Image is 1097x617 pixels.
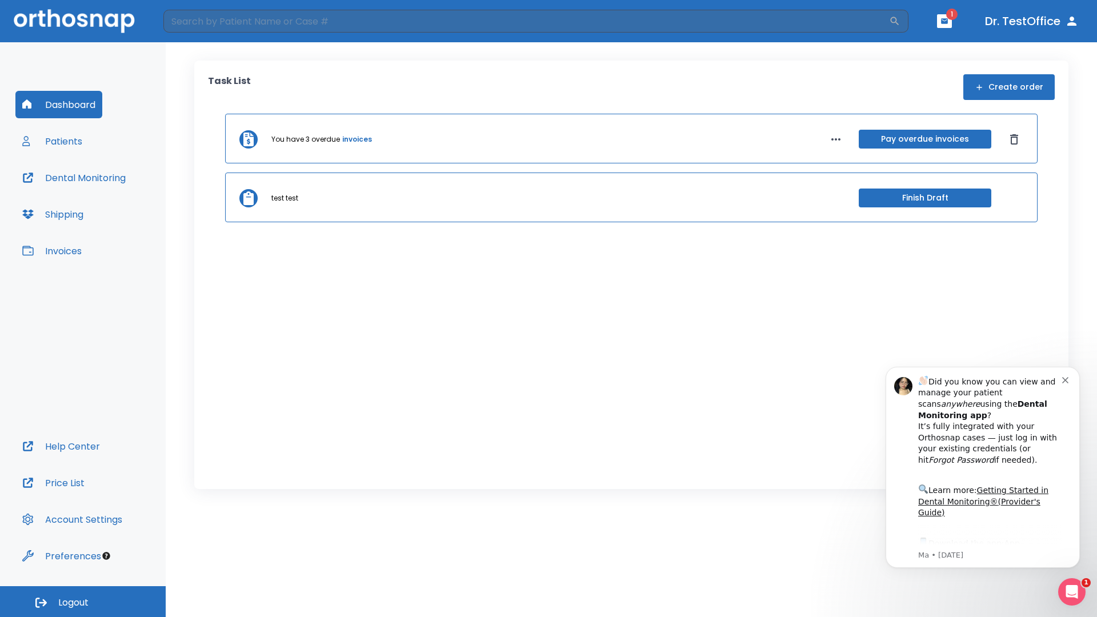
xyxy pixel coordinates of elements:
[101,551,111,561] div: Tooltip anchor
[15,432,107,460] button: Help Center
[963,74,1055,100] button: Create order
[868,350,1097,586] iframe: Intercom notifications message
[15,506,129,533] button: Account Settings
[194,25,203,34] button: Dismiss notification
[859,189,991,207] button: Finish Draft
[271,134,340,145] p: You have 3 overdue
[50,189,151,210] a: App Store
[15,91,102,118] button: Dashboard
[980,11,1083,31] button: Dr. TestOffice
[859,130,991,149] button: Pay overdue invoices
[342,134,372,145] a: invoices
[271,193,298,203] p: test test
[15,542,108,570] button: Preferences
[15,201,90,228] button: Shipping
[15,469,91,496] button: Price List
[15,127,89,155] button: Patients
[1082,578,1091,587] span: 1
[15,164,133,191] button: Dental Monitoring
[946,9,958,20] span: 1
[50,186,194,245] div: Download the app: | ​ Let us know if you need help getting started!
[50,201,194,211] p: Message from Ma, sent 1w ago
[58,596,89,609] span: Logout
[208,74,251,100] p: Task List
[15,237,89,265] button: Invoices
[1058,578,1086,606] iframe: Intercom live chat
[14,9,135,33] img: Orthosnap
[1005,130,1023,149] button: Dismiss
[163,10,889,33] input: Search by Patient Name or Case #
